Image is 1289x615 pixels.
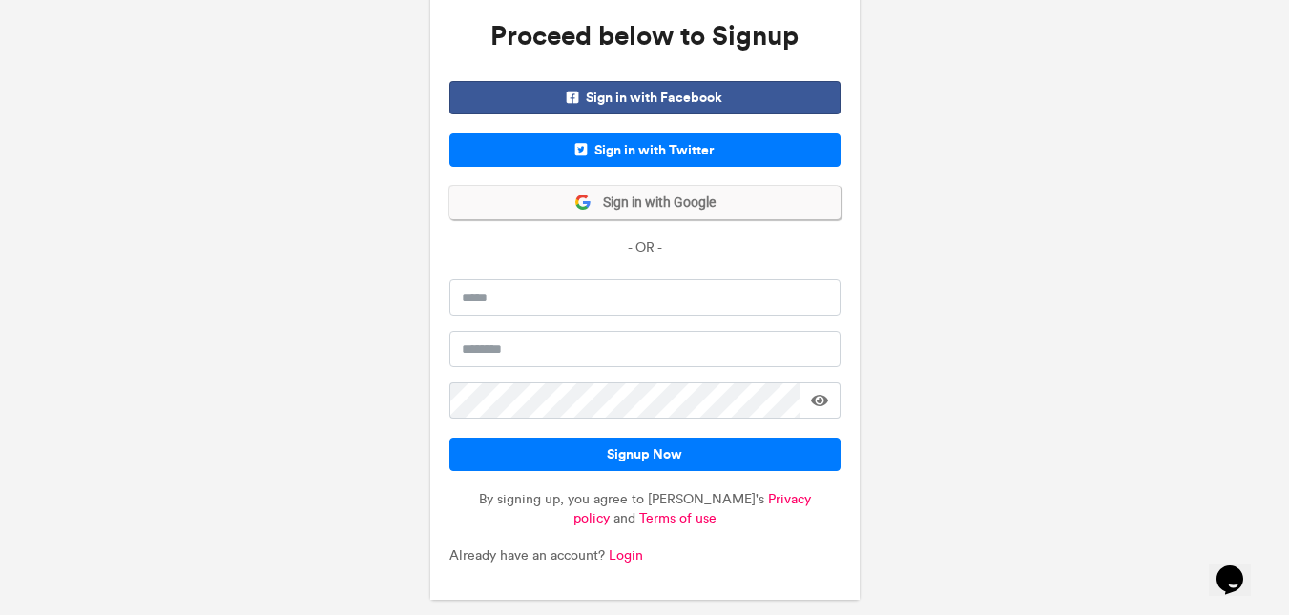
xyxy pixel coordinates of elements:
span: Sign in with Google [592,194,716,213]
p: - OR - [449,238,841,257]
h3: Proceed below to Signup [449,1,841,72]
button: Signup Now [449,438,841,471]
p: Already have an account? [449,546,841,565]
a: Login [609,547,643,564]
a: Privacy policy [573,491,811,526]
button: Sign in with Google [449,186,841,219]
iframe: chat widget [1209,539,1270,596]
span: Sign in with Facebook [449,81,841,114]
p: By signing up, you agree to [PERSON_NAME]'s and [449,490,841,546]
a: Terms of use [639,510,717,526]
span: Sign in with Twitter [449,133,841,167]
